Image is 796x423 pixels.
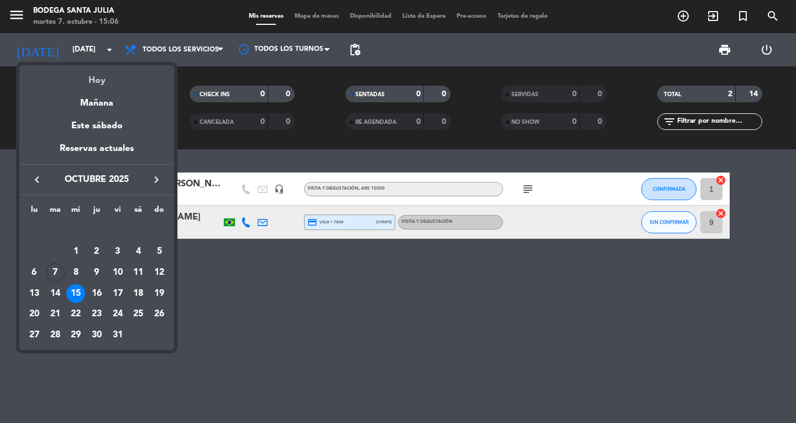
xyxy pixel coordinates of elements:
[24,221,170,242] td: OCT.
[150,242,169,261] div: 5
[87,284,106,303] div: 16
[66,263,85,282] div: 8
[65,262,86,283] td: 8 de octubre de 2025
[66,242,85,261] div: 1
[45,283,66,304] td: 14 de octubre de 2025
[149,203,170,221] th: domingo
[86,203,107,221] th: jueves
[25,284,44,303] div: 13
[25,326,44,344] div: 27
[87,305,106,324] div: 23
[45,325,66,346] td: 28 de octubre de 2025
[47,173,146,187] span: octubre 2025
[129,284,148,303] div: 18
[128,283,149,304] td: 18 de octubre de 2025
[150,263,169,282] div: 12
[149,304,170,325] td: 26 de octubre de 2025
[66,305,85,324] div: 22
[19,142,174,164] div: Reservas actuales
[150,284,169,303] div: 19
[24,262,45,283] td: 6 de octubre de 2025
[24,304,45,325] td: 20 de octubre de 2025
[150,173,163,186] i: keyboard_arrow_right
[107,242,128,263] td: 3 de octubre de 2025
[19,65,174,88] div: Hoy
[129,305,148,324] div: 25
[45,304,66,325] td: 21 de octubre de 2025
[19,88,174,111] div: Mañana
[65,203,86,221] th: miércoles
[128,203,149,221] th: sábado
[25,263,44,282] div: 6
[107,283,128,304] td: 17 de octubre de 2025
[107,262,128,283] td: 10 de octubre de 2025
[149,242,170,263] td: 5 de octubre de 2025
[129,263,148,282] div: 11
[65,242,86,263] td: 1 de octubre de 2025
[87,326,106,344] div: 30
[65,283,86,304] td: 15 de octubre de 2025
[108,263,127,282] div: 10
[65,325,86,346] td: 29 de octubre de 2025
[129,242,148,261] div: 4
[86,325,107,346] td: 30 de octubre de 2025
[128,242,149,263] td: 4 de octubre de 2025
[45,203,66,221] th: martes
[86,283,107,304] td: 16 de octubre de 2025
[24,203,45,221] th: lunes
[150,305,169,324] div: 26
[149,262,170,283] td: 12 de octubre de 2025
[149,283,170,304] td: 19 de octubre de 2025
[107,325,128,346] td: 31 de octubre de 2025
[45,262,66,283] td: 7 de octubre de 2025
[107,304,128,325] td: 24 de octubre de 2025
[108,242,127,261] div: 3
[19,111,174,142] div: Este sábado
[86,262,107,283] td: 9 de octubre de 2025
[107,203,128,221] th: viernes
[86,304,107,325] td: 23 de octubre de 2025
[24,283,45,304] td: 13 de octubre de 2025
[128,304,149,325] td: 25 de octubre de 2025
[87,263,106,282] div: 9
[30,173,44,186] i: keyboard_arrow_left
[108,284,127,303] div: 17
[66,284,85,303] div: 15
[27,173,47,187] button: keyboard_arrow_left
[25,305,44,324] div: 20
[108,326,127,344] div: 31
[24,325,45,346] td: 27 de octubre de 2025
[46,305,65,324] div: 21
[46,326,65,344] div: 28
[65,304,86,325] td: 22 de octubre de 2025
[46,284,65,303] div: 14
[87,242,106,261] div: 2
[86,242,107,263] td: 2 de octubre de 2025
[46,263,65,282] div: 7
[146,173,166,187] button: keyboard_arrow_right
[128,262,149,283] td: 11 de octubre de 2025
[66,326,85,344] div: 29
[108,305,127,324] div: 24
